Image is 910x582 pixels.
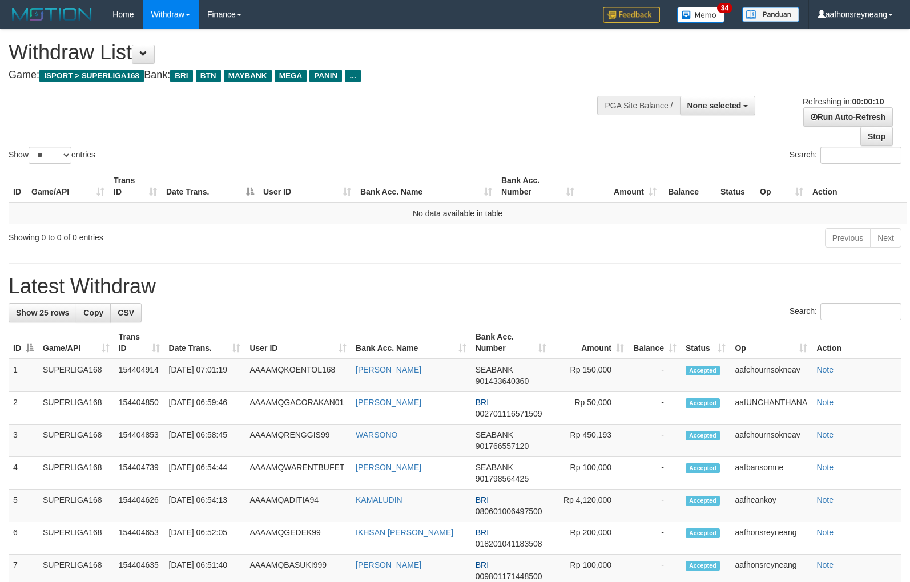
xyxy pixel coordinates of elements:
[245,522,351,555] td: AAAAMQGEDEK99
[551,522,629,555] td: Rp 200,000
[629,359,681,392] td: -
[686,366,720,375] span: Accepted
[551,359,629,392] td: Rp 150,000
[686,431,720,440] span: Accepted
[730,457,812,490] td: aafbansomne
[551,392,629,425] td: Rp 50,000
[476,572,542,581] span: Copy 009801171448500 to clipboard
[118,308,134,317] span: CSV
[677,7,725,23] img: Button%20Memo.svg
[476,495,489,504] span: BRI
[812,326,901,359] th: Action
[551,326,629,359] th: Amount: activate to sort column ascending
[110,303,142,322] a: CSV
[9,457,38,490] td: 4
[38,359,114,392] td: SUPERLIGA168
[164,425,245,457] td: [DATE] 06:58:45
[114,359,164,392] td: 154404914
[629,490,681,522] td: -
[603,7,660,23] img: Feedback.jpg
[686,398,720,408] span: Accepted
[38,490,114,522] td: SUPERLIGA168
[742,7,799,22] img: panduan.png
[730,490,812,522] td: aafheankoy
[196,70,221,82] span: BTN
[471,326,551,359] th: Bank Acc. Number: activate to sort column ascending
[9,425,38,457] td: 3
[717,3,732,13] span: 34
[808,170,907,203] th: Action
[597,96,679,115] div: PGA Site Balance /
[164,457,245,490] td: [DATE] 06:54:44
[76,303,111,322] a: Copy
[9,275,901,298] h1: Latest Withdraw
[224,70,272,82] span: MAYBANK
[476,474,529,483] span: Copy 901798564425 to clipboard
[687,101,742,110] span: None selected
[164,490,245,522] td: [DATE] 06:54:13
[820,303,901,320] input: Search:
[476,539,542,548] span: Copy 018201041183508 to clipboard
[476,409,542,418] span: Copy 002701116571509 to clipboard
[551,490,629,522] td: Rp 4,120,000
[790,303,901,320] label: Search:
[730,359,812,392] td: aafchournsokneav
[356,365,421,374] a: [PERSON_NAME]
[114,425,164,457] td: 154404853
[730,425,812,457] td: aafchournsokneav
[170,70,192,82] span: BRI
[351,326,471,359] th: Bank Acc. Name: activate to sort column ascending
[309,70,342,82] span: PANIN
[680,96,756,115] button: None selected
[275,70,307,82] span: MEGA
[497,170,579,203] th: Bank Acc. Number: activate to sort column ascending
[162,170,259,203] th: Date Trans.: activate to sort column descending
[816,365,834,374] a: Note
[9,522,38,555] td: 6
[803,107,893,127] a: Run Auto-Refresh
[164,522,245,555] td: [DATE] 06:52:05
[9,6,95,23] img: MOTION_logo.png
[356,398,421,407] a: [PERSON_NAME]
[356,528,453,537] a: IKHSAN [PERSON_NAME]
[730,326,812,359] th: Op: activate to sort column ascending
[476,560,489,569] span: BRI
[9,227,371,243] div: Showing 0 to 0 of 0 entries
[9,147,95,164] label: Show entries
[860,127,893,146] a: Stop
[825,228,871,248] a: Previous
[686,496,720,506] span: Accepted
[816,398,834,407] a: Note
[164,326,245,359] th: Date Trans.: activate to sort column ascending
[356,170,497,203] th: Bank Acc. Name: activate to sort column ascending
[681,326,730,359] th: Status: activate to sort column ascending
[730,522,812,555] td: aafhonsreyneang
[9,170,27,203] th: ID
[38,326,114,359] th: Game/API: activate to sort column ascending
[356,430,397,439] a: WARSONO
[629,326,681,359] th: Balance: activate to sort column ascending
[661,170,716,203] th: Balance
[629,425,681,457] td: -
[114,490,164,522] td: 154404626
[476,430,513,439] span: SEABANK
[870,228,901,248] a: Next
[476,365,513,374] span: SEABANK
[245,359,351,392] td: AAAAMQKOENTOL168
[109,170,162,203] th: Trans ID: activate to sort column ascending
[551,425,629,457] td: Rp 450,193
[259,170,356,203] th: User ID: activate to sort column ascending
[164,392,245,425] td: [DATE] 06:59:46
[356,495,402,504] a: KAMALUDIN
[9,70,595,81] h4: Game: Bank:
[245,457,351,490] td: AAAAMQWARENTBUFET
[755,170,808,203] th: Op: activate to sort column ascending
[29,147,71,164] select: Showentries
[476,377,529,386] span: Copy 901433640360 to clipboard
[245,326,351,359] th: User ID: activate to sort column ascending
[83,308,103,317] span: Copy
[345,70,360,82] span: ...
[114,457,164,490] td: 154404739
[629,457,681,490] td: -
[356,560,421,569] a: [PERSON_NAME]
